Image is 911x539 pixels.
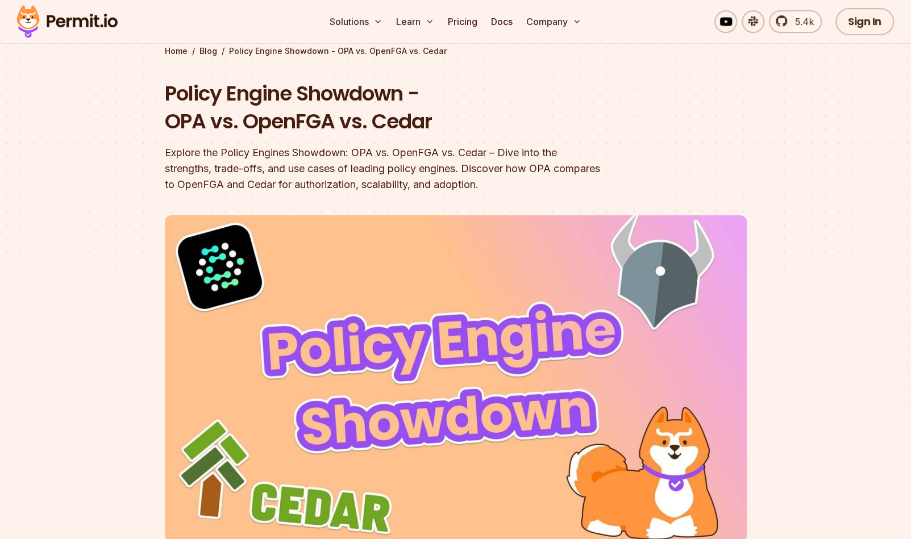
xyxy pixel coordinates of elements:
div: / / [165,45,747,57]
button: Company [522,10,586,33]
a: Sign In [835,8,894,35]
button: Solutions [325,10,387,33]
a: Pricing [443,10,482,33]
a: Docs [486,10,517,33]
div: Explore the Policy Engines Showdown: OPA vs. OpenFGA vs. Cedar – Dive into the strengths, trade-o... [165,145,601,193]
h1: Policy Engine Showdown - OPA vs. OpenFGA vs. Cedar [165,80,601,136]
a: Home [165,45,188,57]
a: 5.4k [769,10,822,33]
button: Learn [392,10,439,33]
span: 5.4k [788,15,814,28]
a: Blog [199,45,217,57]
img: Permit logo [11,2,123,41]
